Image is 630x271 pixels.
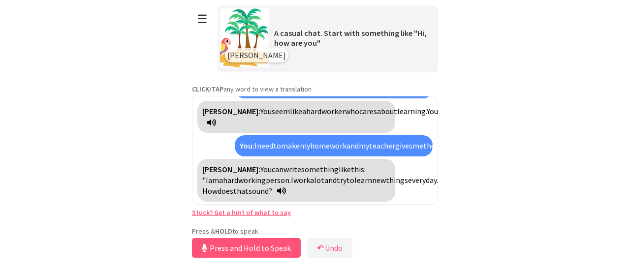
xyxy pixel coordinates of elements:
[192,85,438,93] p: any word to view a translation
[192,208,291,217] a: Stuck? Get a hint of what to say
[273,141,281,151] span: to
[281,141,300,151] span: make
[254,141,257,151] span: I
[426,175,438,185] span: day.
[257,141,273,151] span: need
[220,8,269,67] img: Scenario Image
[386,175,408,185] span: things
[346,175,354,185] span: to
[249,186,272,196] span: sound?
[427,106,438,116] span: You
[339,164,351,174] span: like
[324,175,337,185] span: and
[272,106,290,116] span: seem
[435,141,472,151] span: homework
[412,141,423,151] span: me
[397,106,427,116] span: learning.
[310,141,346,151] span: homework
[301,164,339,174] span: something
[359,106,377,116] span: cares
[192,6,213,31] button: ☰
[240,141,254,151] strong: You:
[293,175,310,185] span: work
[233,186,249,196] span: that
[321,106,345,116] span: worker
[223,175,266,185] span: hardworking
[354,175,372,185] span: learn
[423,141,435,151] span: the
[192,238,301,258] button: Press and Hold to Speak
[290,106,302,116] span: like
[219,175,223,185] span: a
[359,141,369,151] span: my
[369,141,395,151] span: teacher
[215,227,232,236] strong: HOLD
[272,164,283,174] span: can
[197,159,395,202] div: Click to translate
[202,164,366,185] span: this: "I
[283,164,301,174] span: write
[218,186,233,196] span: does
[408,175,426,185] span: every
[202,164,260,174] strong: [PERSON_NAME]:
[291,175,293,185] span: I
[307,238,352,258] button: ↶Undo
[337,175,346,185] span: try
[372,175,386,185] span: new
[314,175,324,185] span: lot
[192,85,223,93] strong: CLICK/TAP
[266,175,291,185] span: person.
[192,227,438,236] p: Press & to speak
[235,135,433,156] div: Click to translate
[306,106,321,116] span: hard
[274,28,427,48] span: A casual chat. Start with something like "Hi, how are you"
[300,141,310,151] span: my
[302,106,306,116] span: a
[202,106,260,116] strong: [PERSON_NAME]:
[197,101,395,133] div: Click to translate
[260,164,272,174] span: You
[395,141,412,151] span: gives
[227,50,286,60] span: [PERSON_NAME]
[310,175,314,185] span: a
[317,243,323,253] b: ↶
[346,141,359,151] span: and
[377,106,397,116] span: about
[345,106,359,116] span: who
[208,175,219,185] span: am
[260,106,272,116] span: You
